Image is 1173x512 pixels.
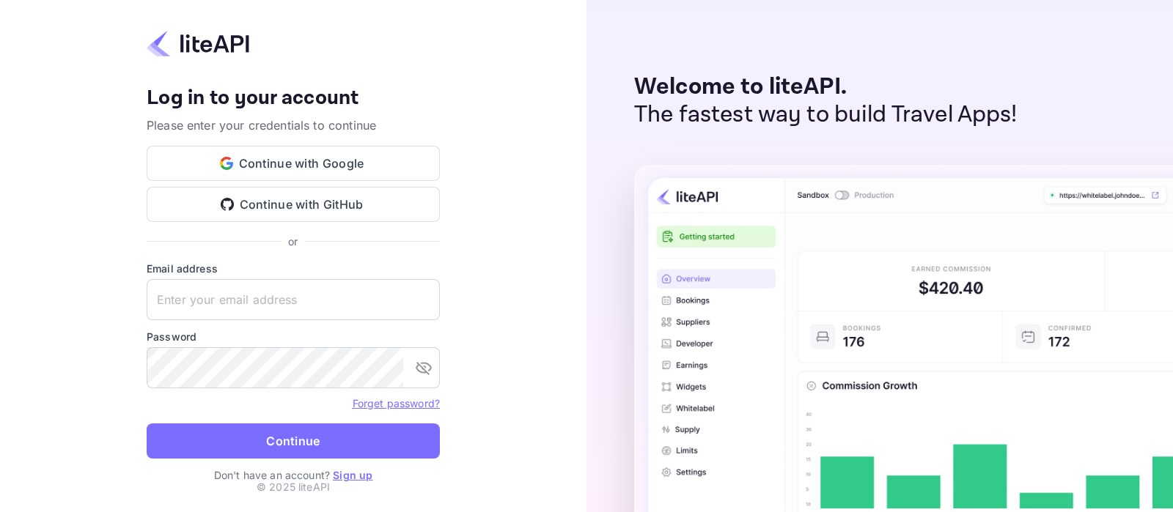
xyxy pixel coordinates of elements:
[634,101,1018,129] p: The fastest way to build Travel Apps!
[147,329,440,344] label: Password
[147,261,440,276] label: Email address
[147,86,440,111] h4: Log in to your account
[147,187,440,222] button: Continue with GitHub
[288,234,298,249] p: or
[634,73,1018,101] p: Welcome to liteAPI.
[333,469,372,481] a: Sign up
[147,467,440,483] p: Don't have an account?
[147,279,440,320] input: Enter your email address
[147,116,440,134] p: Please enter your credentials to continue
[147,146,440,181] button: Continue with Google
[409,353,438,382] button: toggle password visibility
[147,423,440,459] button: Continue
[257,479,330,494] p: © 2025 liteAPI
[147,29,249,58] img: liteapi
[353,396,440,410] a: Forget password?
[353,397,440,409] a: Forget password?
